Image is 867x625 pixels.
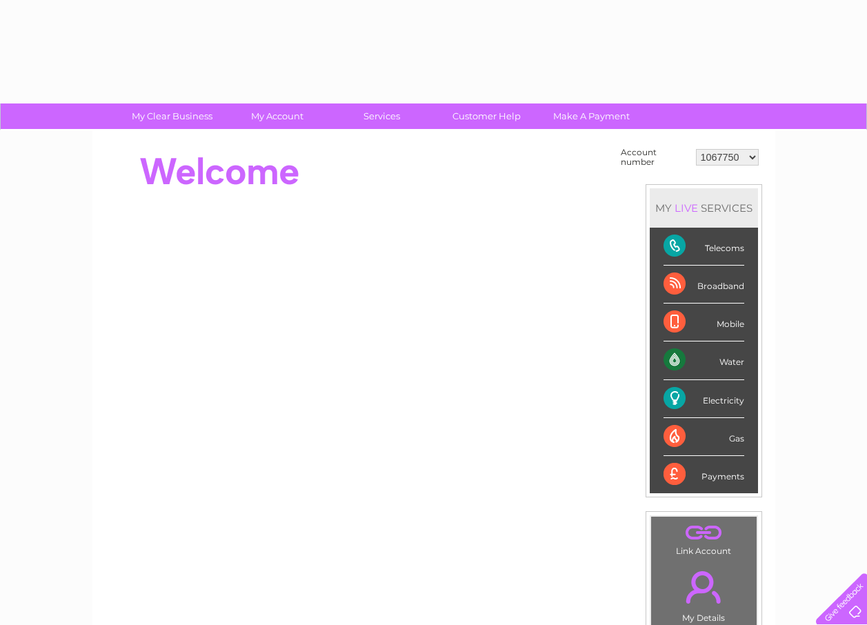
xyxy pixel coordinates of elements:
a: Make A Payment [535,103,648,129]
div: Mobile [664,304,744,341]
a: My Account [220,103,334,129]
a: . [655,520,753,544]
div: MY SERVICES [650,188,758,228]
div: Telecoms [664,228,744,266]
td: Account number [617,144,692,170]
a: Services [325,103,439,129]
div: Electricity [664,380,744,418]
div: Payments [664,456,744,493]
td: Link Account [650,516,757,559]
a: . [655,563,753,611]
div: Water [664,341,744,379]
div: Broadband [664,266,744,304]
div: LIVE [672,201,701,215]
a: My Clear Business [115,103,229,129]
div: Gas [664,418,744,456]
a: Customer Help [430,103,544,129]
